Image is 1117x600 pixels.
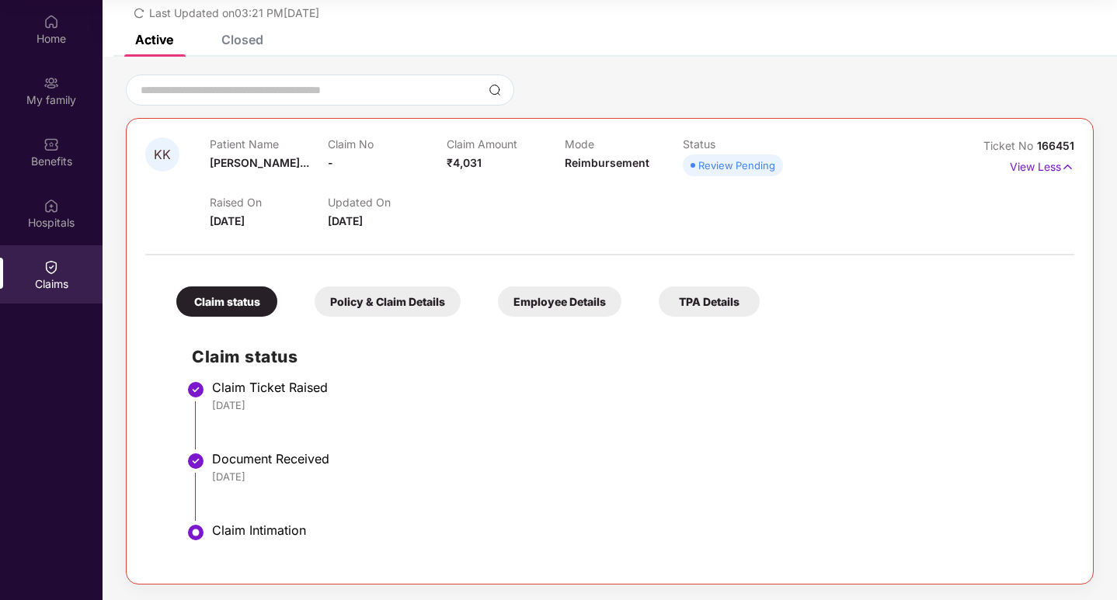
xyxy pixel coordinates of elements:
p: Mode [565,137,683,151]
span: Ticket No [983,139,1037,152]
span: ₹4,031 [447,156,482,169]
p: View Less [1010,154,1074,175]
div: Claim Intimation [212,522,1059,538]
p: Updated On [328,196,446,209]
div: Claim status [176,286,277,317]
p: Patient Name [210,137,328,151]
div: Employee Details [498,286,621,317]
img: svg+xml;base64,PHN2ZyBpZD0iU2VhcmNoLTMyeDMyIiB4bWxucz0iaHR0cDovL3d3dy53My5vcmcvMjAwMC9zdmciIHdpZH... [489,84,501,96]
span: KK [154,148,171,161]
div: Policy & Claim Details [315,286,461,317]
img: svg+xml;base64,PHN2ZyBpZD0iQmVuZWZpdHMiIHhtbG5zPSJodHRwOi8vd3d3LnczLm9yZy8yMDAwL3N2ZyIgd2lkdGg9Ij... [43,137,59,152]
span: Reimbursement [565,156,649,169]
img: svg+xml;base64,PHN2ZyBpZD0iU3RlcC1Eb25lLTMyeDMyIiB4bWxucz0iaHR0cDovL3d3dy53My5vcmcvMjAwMC9zdmciIH... [186,452,205,470]
div: Active [135,32,173,47]
span: [PERSON_NAME]... [210,156,309,169]
span: [DATE] [210,214,245,227]
img: svg+xml;base64,PHN2ZyBpZD0iSG9zcGl0YWxzIiB4bWxucz0iaHR0cDovL3d3dy53My5vcmcvMjAwMC9zdmciIHdpZHRoPS... [43,198,59,213]
p: Claim Amount [447,137,565,151]
img: svg+xml;base64,PHN2ZyB3aWR0aD0iMjAiIGhlaWdodD0iMjAiIHZpZXdCb3g9IjAgMCAyMCAyMCIgZmlsbD0ibm9uZSIgeG... [43,75,59,91]
span: Last Updated on 03:21 PM[DATE] [149,6,319,19]
span: 166451 [1037,139,1074,152]
div: [DATE] [212,470,1059,484]
span: [DATE] [328,214,363,227]
img: svg+xml;base64,PHN2ZyBpZD0iSG9tZSIgeG1sbnM9Imh0dHA6Ly93d3cudzMub3JnLzIwMDAvc3ZnIiB3aWR0aD0iMjAiIG... [43,14,59,29]
span: - [328,156,333,169]
img: svg+xml;base64,PHN2ZyBpZD0iU3RlcC1Eb25lLTMyeDMyIiB4bWxucz0iaHR0cDovL3d3dy53My5vcmcvMjAwMC9zdmciIH... [186,380,205,399]
span: redo [134,6,144,19]
div: TPA Details [659,286,760,317]
img: svg+xml;base64,PHN2ZyBpZD0iQ2xhaW0iIHhtbG5zPSJodHRwOi8vd3d3LnczLm9yZy8yMDAwL3N2ZyIgd2lkdGg9IjIwIi... [43,259,59,275]
h2: Claim status [192,344,1059,369]
div: Document Received [212,451,1059,466]
div: Review Pending [698,158,775,173]
p: Claim No [328,137,446,151]
p: Raised On [210,196,328,209]
img: svg+xml;base64,PHN2ZyB4bWxucz0iaHR0cDovL3d3dy53My5vcmcvMjAwMC9zdmciIHdpZHRoPSIxNyIgaGVpZ2h0PSIxNy... [1061,158,1074,175]
img: svg+xml;base64,PHN2ZyBpZD0iU3RlcC1BY3RpdmUtMzJ4MzIiIHhtbG5zPSJodHRwOi8vd3d3LnczLm9yZy8yMDAwL3N2Zy... [186,523,205,542]
div: [DATE] [212,398,1059,412]
p: Status [683,137,801,151]
div: Claim Ticket Raised [212,380,1059,395]
div: Closed [221,32,263,47]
